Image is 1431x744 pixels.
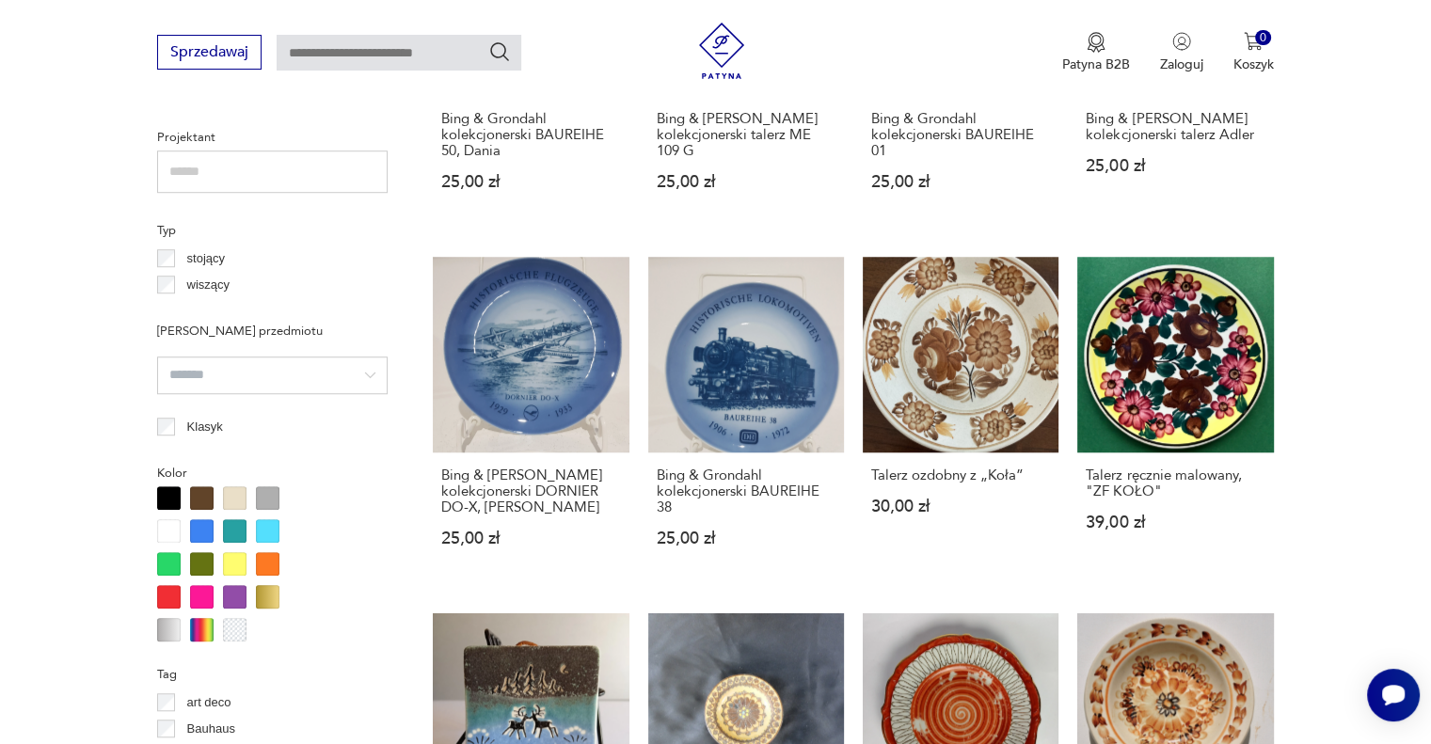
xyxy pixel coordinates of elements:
p: stojący [187,248,225,269]
h3: Talerz ręcznie malowany, "ZF KOŁO" [1086,467,1264,499]
p: 25,00 zł [657,530,835,546]
div: 0 [1255,30,1271,46]
p: [PERSON_NAME] przedmiotu [157,321,388,341]
button: 0Koszyk [1233,32,1274,73]
a: Talerz ozdobny z „Koła”Talerz ozdobny z „Koła”30,00 zł [863,257,1058,583]
p: 25,00 zł [441,174,620,190]
img: Ikona koszyka [1244,32,1263,51]
p: Tag [157,664,388,685]
button: Zaloguj [1160,32,1203,73]
a: Sprzedawaj [157,47,262,60]
img: Ikona medalu [1087,32,1105,53]
p: 25,00 zł [1086,158,1264,174]
button: Szukaj [488,40,511,63]
p: 25,00 zł [441,530,620,546]
h3: Talerz ozdobny z „Koła” [871,467,1050,483]
p: Typ [157,220,388,241]
h3: Bing & Grondahl kolekcjonerski BAUREIHE 38 [657,467,835,515]
a: Talerz ręcznie malowany, "ZF KOŁO"Talerz ręcznie malowany, "ZF KOŁO"39,00 zł [1077,257,1273,583]
p: 25,00 zł [657,174,835,190]
p: 30,00 zł [871,499,1050,514]
p: Patyna B2B [1062,55,1130,73]
button: Patyna B2B [1062,32,1130,73]
h3: Bing & [PERSON_NAME] kolekcjonerski talerz Adler [1086,111,1264,143]
p: art deco [187,692,231,713]
h3: Bing & [PERSON_NAME] kolekcjonerski DORNIER DO-X, [PERSON_NAME] [441,467,620,515]
img: Patyna - sklep z meblami i dekoracjami vintage [693,23,750,79]
p: 39,00 zł [1086,514,1264,530]
p: Kolor [157,463,388,483]
img: Ikonka użytkownika [1172,32,1191,51]
p: wiszący [187,275,231,295]
button: Sprzedawaj [157,35,262,70]
p: Klasyk [187,417,223,437]
h3: Bing & [PERSON_NAME] kolekcjonerski talerz ME 109 G [657,111,835,159]
a: Ikona medaluPatyna B2B [1062,32,1130,73]
h3: Bing & Grondahl kolekcjonerski BAUREIHE 50, Dania [441,111,620,159]
p: Zaloguj [1160,55,1203,73]
p: Bauhaus [187,719,235,739]
p: 25,00 zł [871,174,1050,190]
a: Bing & Grondahl kolekcjonerski BAUREIHE 38Bing & Grondahl kolekcjonerski BAUREIHE 3825,00 zł [648,257,844,583]
p: Projektant [157,127,388,148]
a: Bing & Grondahl kolekcjonerski DORNIER DO-X, DaniaBing & [PERSON_NAME] kolekcjonerski DORNIER DO-... [433,257,628,583]
p: Koszyk [1233,55,1274,73]
iframe: Smartsupp widget button [1367,669,1420,721]
h3: Bing & Grondahl kolekcjonerski BAUREIHE 01 [871,111,1050,159]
